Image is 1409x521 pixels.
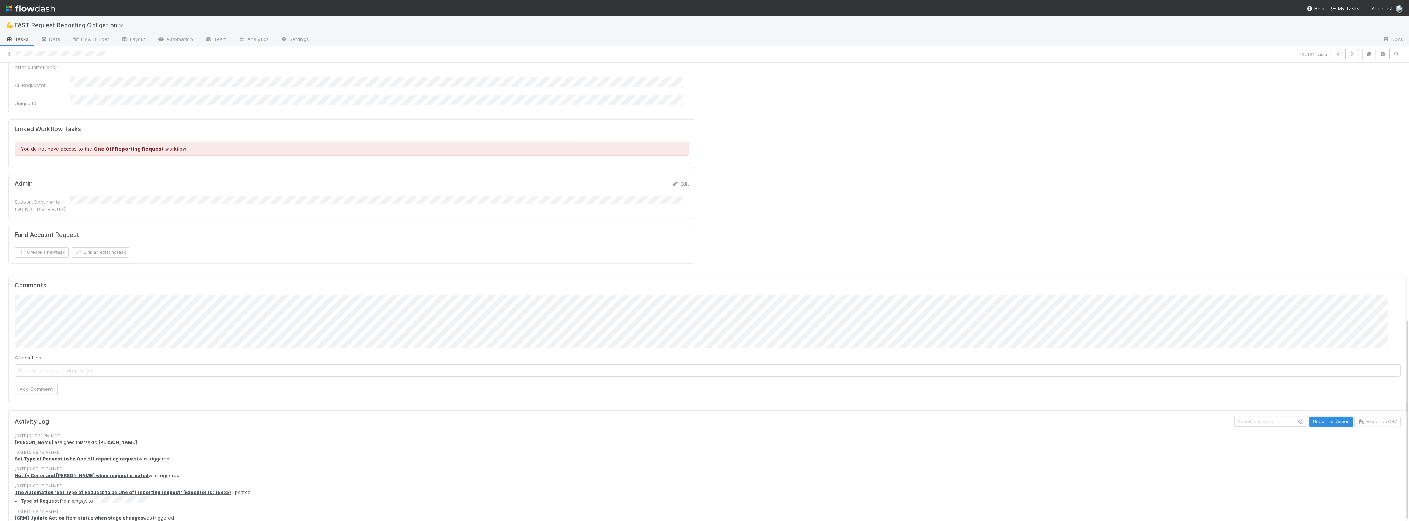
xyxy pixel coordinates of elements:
[15,449,1407,456] div: [DATE] 2:09:18 PM MDT
[72,247,129,258] button: Link an existingtask
[15,433,1407,439] div: [DATE] 2:17:21 PM MDT
[15,198,70,213] div: Support Documents (DO NOT DISTRIBUTE)
[6,2,55,15] img: logo-inverted-e16ddd16eac7371096b0.svg
[15,21,128,29] span: FAST Request Reporting Obligation
[72,35,109,43] span: Flow Builder
[15,100,70,107] div: Unique ID
[15,142,689,156] div: You do not have access to the workflow.
[15,483,1407,489] div: [DATE] 2:09:18 PM MDT
[1354,417,1401,427] button: Export as CSV
[15,456,1407,462] div: was triggered
[15,231,79,239] h5: Fund Account Request
[15,247,69,258] button: Create a newtask
[1330,6,1360,11] span: My Tasks
[15,466,1407,472] div: [DATE] 2:09:18 PM MDT
[1377,34,1409,46] a: Docs
[35,34,66,46] a: Data
[672,181,689,187] a: Edit
[1371,6,1393,11] span: AngelList
[15,418,1233,425] h5: Activity Log
[233,34,275,46] a: Analytics
[1234,417,1308,427] input: Search activities...
[15,515,143,521] a: [CRM] Update Action Item status when stage changes
[15,508,1407,515] div: [DATE] 2:09:18 PM MDT
[15,472,1407,479] div: was triggered
[6,22,13,28] span: 💪
[1302,51,1329,58] span: 3 of 21 tasks
[15,456,139,462] a: Set Type of Request to be One off reporting request
[15,354,42,361] label: Attach files:
[15,180,33,187] h5: Admin
[15,125,689,133] h5: Linked Workflow Tasks
[1330,5,1360,12] a: My Tasks
[1309,417,1353,427] button: Undo Last Action
[15,439,1407,446] div: assigned this task to
[152,34,199,46] a: Automation
[94,146,164,152] a: One Off Reporting Request
[115,34,152,46] a: Layout
[15,82,70,89] div: AL Requester
[15,439,53,445] strong: [PERSON_NAME]
[98,439,137,445] strong: [PERSON_NAME]
[275,34,315,46] a: Settings
[21,498,59,504] strong: Type of Request
[6,35,29,43] span: Tasks
[21,496,1407,505] li: from to
[15,473,149,478] a: Notify Conor and [PERSON_NAME] when request created
[66,34,115,46] a: Flow Builder
[199,34,233,46] a: Team
[15,490,231,495] a: The Automation "Set Type of Request to be One off reporting request" (Executor ID: 19483)
[15,489,1407,505] div: updated:
[1396,5,1403,13] img: avatar_8d06466b-a936-4205-8f52-b0cc03e2a179.png
[1307,5,1325,12] div: Help
[15,282,1401,289] h5: Comments
[72,498,87,504] em: (empty)
[15,383,58,395] button: Add Comment
[15,365,1400,376] span: Choose or drag and drop file(s)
